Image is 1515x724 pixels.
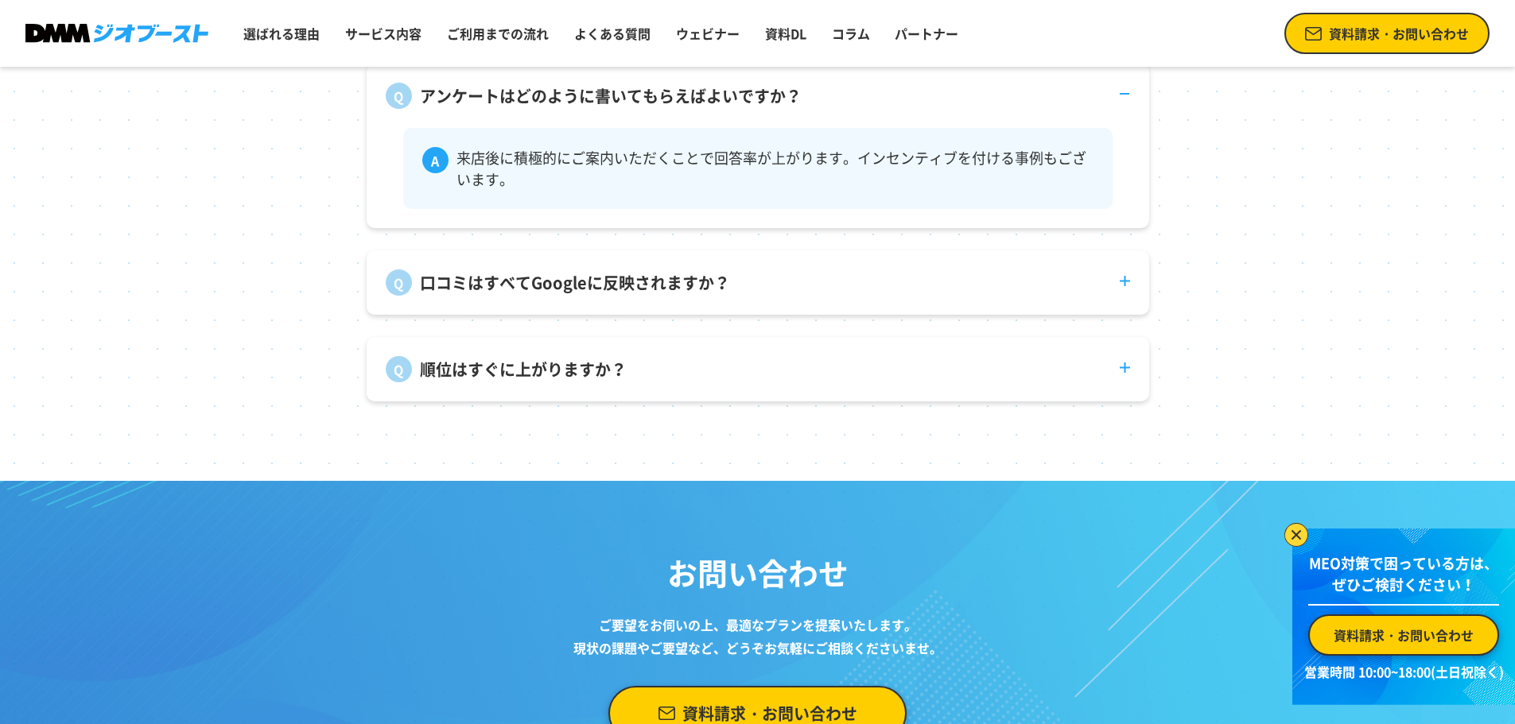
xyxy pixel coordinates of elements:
p: ご要望をお伺いの上、 最適なプランを提案いたします。 現状の課題やご要望など、 どうぞお気軽にご相談くださいませ。 [559,614,957,660]
span: 資料請求・お問い合わせ [1334,625,1474,645]
a: 選ばれる理由 [237,17,326,49]
a: 資料請求・お問い合わせ [1284,13,1490,54]
img: バナーを閉じる [1284,523,1308,547]
a: ご利用までの流れ [441,17,555,49]
a: 資料請求・お問い合わせ [1308,614,1499,656]
img: DMMジオブースト [25,24,208,44]
p: 営業時間 10:00~18:00(土日祝除く) [1302,662,1505,681]
a: コラム [825,17,876,49]
a: よくある質問 [568,17,657,49]
a: ウェビナー [670,17,746,49]
a: サービス内容 [339,17,428,49]
p: MEO対策で困っている方は、 ぜひご検討ください！ [1308,552,1499,606]
a: 資料DL [759,17,813,49]
p: 順位はすぐに上がりますか？ [420,358,627,381]
p: 来店後に積極的にご案内いただくことで回答率が上がります。インセンティブを付ける事例もございます。 [456,147,1094,190]
a: パートナー [888,17,965,49]
p: 口コミはすべてGoogleに反映されますか？ [420,271,730,295]
span: 資料請求・お問い合わせ [1329,24,1469,43]
p: アンケートはどのように書いてもらえばよいですか？ [420,84,802,108]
